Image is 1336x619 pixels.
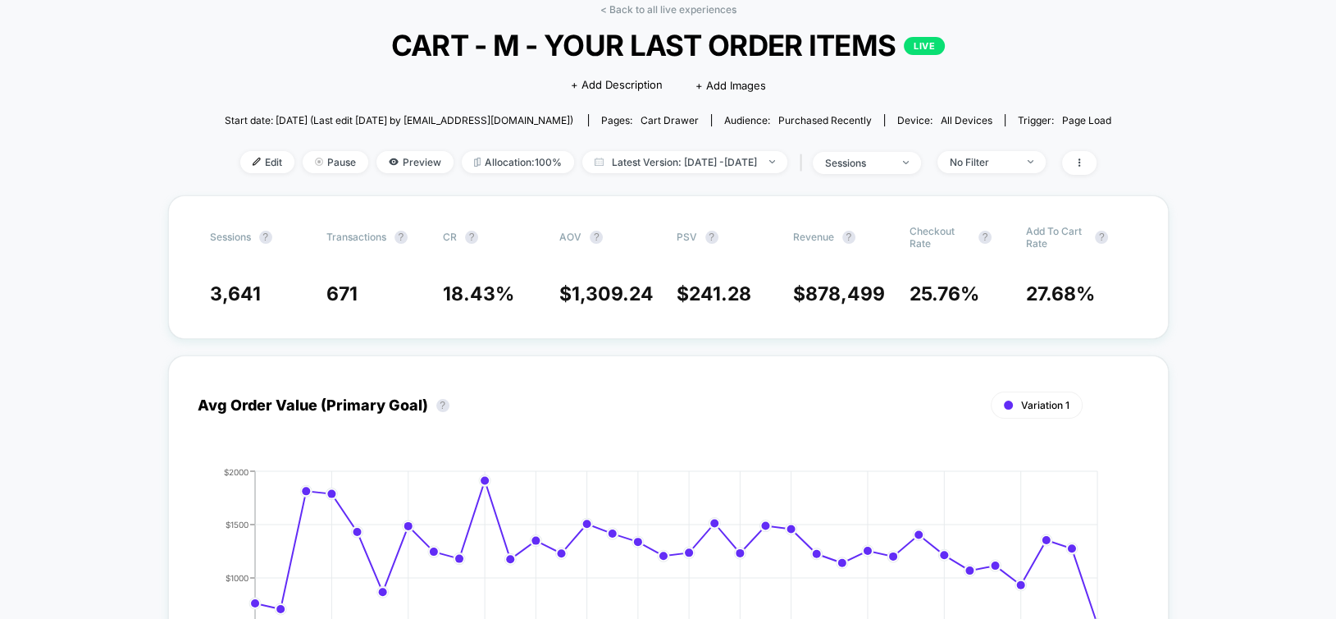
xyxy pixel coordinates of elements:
[376,151,454,173] span: Preview
[226,519,249,529] tspan: $1500
[677,282,751,305] span: $
[884,114,1005,126] span: Device:
[978,231,992,244] button: ?
[559,282,654,305] span: $
[1021,399,1069,411] span: Variation 1
[601,114,699,126] div: Pages:
[595,158,604,166] img: calendar
[805,282,885,305] span: 878,499
[910,225,970,250] span: Checkout Rate
[269,28,1066,62] span: CART - M - YOUR LAST ORDER ITEMS
[559,231,581,243] span: AOV
[590,231,603,244] button: ?
[582,151,787,173] span: Latest Version: [DATE] - [DATE]
[825,157,891,169] div: sessions
[443,231,457,243] span: CR
[904,37,945,55] p: LIVE
[1028,160,1033,163] img: end
[600,3,736,16] a: < Back to all live experiences
[315,158,323,166] img: end
[793,282,885,305] span: $
[224,466,249,476] tspan: $2000
[1018,114,1111,126] div: Trigger:
[842,231,855,244] button: ?
[677,231,697,243] span: PSV
[903,161,909,164] img: end
[689,282,751,305] span: 241.28
[941,114,992,126] span: all devices
[225,114,573,126] span: Start date: [DATE] (Last edit [DATE] by [EMAIL_ADDRESS][DOMAIN_NAME])
[572,282,654,305] span: 1,309.24
[570,77,662,94] span: + Add Description
[462,151,574,173] span: Allocation: 100%
[226,572,249,582] tspan: $1000
[253,158,261,166] img: edit
[1026,282,1095,305] span: 27.68 %
[1095,231,1108,244] button: ?
[465,231,478,244] button: ?
[695,79,765,92] span: + Add Images
[705,231,718,244] button: ?
[474,158,481,167] img: rebalance
[210,282,261,305] span: 3,641
[443,282,514,305] span: 18.43 %
[910,282,979,305] span: 25.76 %
[793,231,834,243] span: Revenue
[796,151,813,175] span: |
[641,114,699,126] span: cart drawer
[778,114,872,126] span: Purchased Recently
[1026,225,1087,250] span: Add To Cart Rate
[436,399,449,412] button: ?
[394,231,408,244] button: ?
[240,151,294,173] span: Edit
[259,231,272,244] button: ?
[326,282,358,305] span: 671
[950,156,1015,168] div: No Filter
[1062,114,1111,126] span: Page Load
[303,151,368,173] span: Pause
[724,114,872,126] div: Audience:
[210,231,251,243] span: Sessions
[769,160,775,163] img: end
[326,231,386,243] span: Transactions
